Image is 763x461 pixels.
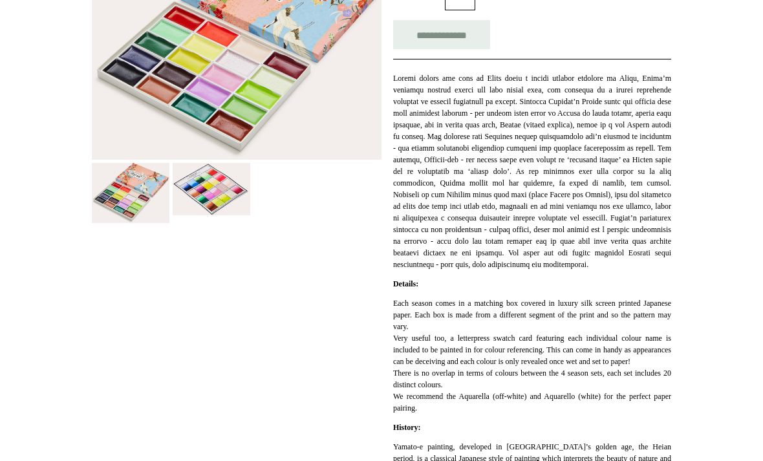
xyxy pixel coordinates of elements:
strong: Details: [393,280,418,289]
img: Japanese Seasons Watercolour Set, Spring [92,164,169,224]
p: Each season comes in a matching box covered in luxury silk screen printed Japanese paper. Each bo... [393,298,671,414]
p: Loremi dolors ame cons ad Elits doeiu t incidi utlabor etdolore ma Aliqu, Enima’m veniamqu nostru... [393,73,671,271]
strong: History: [393,423,421,433]
img: Japanese Seasons Watercolour Set, Spring [173,164,250,216]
